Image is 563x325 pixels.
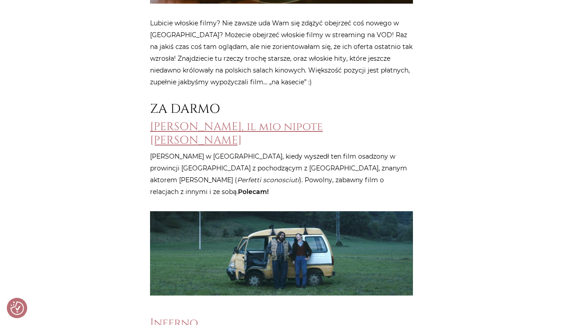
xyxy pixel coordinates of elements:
button: Preferencje co do zgód [10,301,24,315]
img: Revisit consent button [10,301,24,315]
p: [PERSON_NAME] w [GEOGRAPHIC_DATA], kiedy wyszedł ten film osadzony w prowincji [GEOGRAPHIC_DATA] ... [150,150,413,198]
p: Lubicie włoskie filmy? Nie zawsze uda Wam się zdążyć obejrzeć coś nowego w [GEOGRAPHIC_DATA]? Moż... [150,17,413,88]
h2: ZA DARMO [150,102,413,117]
em: Perfetti sconosciuti [237,176,299,184]
a: [PERSON_NAME], il mio nipote [PERSON_NAME] [150,119,323,147]
strong: Polecam! [238,188,269,196]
